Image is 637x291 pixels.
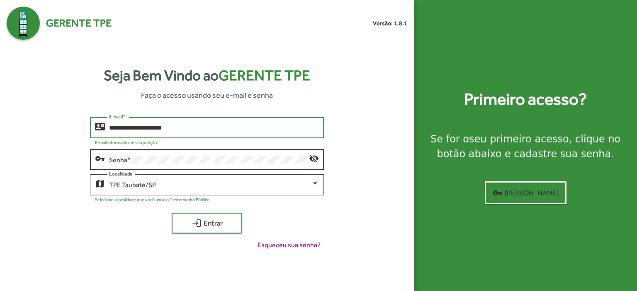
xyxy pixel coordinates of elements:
mat-icon: vpn_key [95,153,105,163]
mat-icon: map [95,178,105,188]
span: Gerente TPE [46,15,112,31]
span: Gerente TPE [219,67,310,84]
mat-hint: Selecione a localidade que você apoia o Testemunho Público. [95,197,211,202]
mat-hint: E-mail informado em sua petição. [95,140,158,145]
mat-icon: visibility_off [309,153,319,163]
button: [PERSON_NAME] [485,181,566,204]
mat-icon: login [192,218,202,228]
strong: seu primeiro acesso [469,133,569,145]
strong: Seja Bem Vindo ao [104,65,310,87]
strong: Primeiro acesso? [464,87,587,112]
span: TPE Taubaté/SP [109,181,156,189]
small: Versão: 1.8.1 [373,19,407,28]
span: [PERSON_NAME] [493,185,559,200]
mat-icon: vpn_key [493,188,503,198]
span: Faça o acesso usando seu e-mail e senha [141,89,273,101]
img: Logo Gerente [7,7,40,40]
span: Entrar [179,216,235,231]
mat-icon: contact_mail [95,121,105,131]
div: Se for o , clique no botão abaixo e cadastre sua senha. [424,132,627,161]
span: Esqueceu sua senha? [258,240,321,250]
button: Entrar [172,213,242,233]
